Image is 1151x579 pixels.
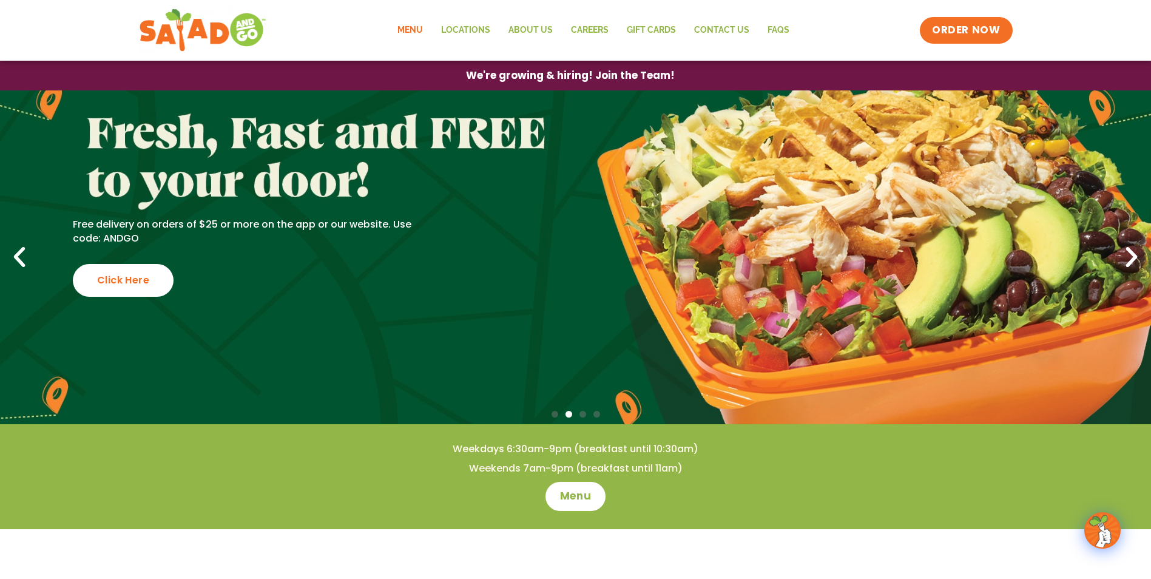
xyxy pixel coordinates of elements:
h4: Weekends 7am-9pm (breakfast until 11am) [24,462,1127,475]
h4: Weekdays 6:30am-9pm (breakfast until 10:30am) [24,442,1127,456]
div: Next slide [1118,244,1145,271]
p: Free delivery on orders of $25 or more on the app or our website. Use code: ANDGO [73,218,428,245]
img: wpChatIcon [1085,513,1119,547]
a: Menu [388,16,432,44]
a: Menu [545,482,606,511]
span: Go to slide 1 [552,411,558,418]
img: new-SAG-logo-768×292 [139,6,267,55]
a: ORDER NOW [920,17,1012,44]
a: Contact Us [685,16,758,44]
a: Locations [432,16,499,44]
span: We're growing & hiring! Join the Team! [466,70,675,81]
a: We're growing & hiring! Join the Team! [448,61,693,90]
span: ORDER NOW [932,23,1000,38]
div: Click Here [73,264,174,297]
a: GIFT CARDS [618,16,685,44]
a: Careers [562,16,618,44]
nav: Menu [388,16,798,44]
span: Go to slide 2 [565,411,572,418]
span: Menu [560,489,591,504]
div: Previous slide [6,244,33,271]
a: FAQs [758,16,798,44]
span: Go to slide 3 [579,411,586,418]
a: About Us [499,16,562,44]
span: Go to slide 4 [593,411,600,418]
